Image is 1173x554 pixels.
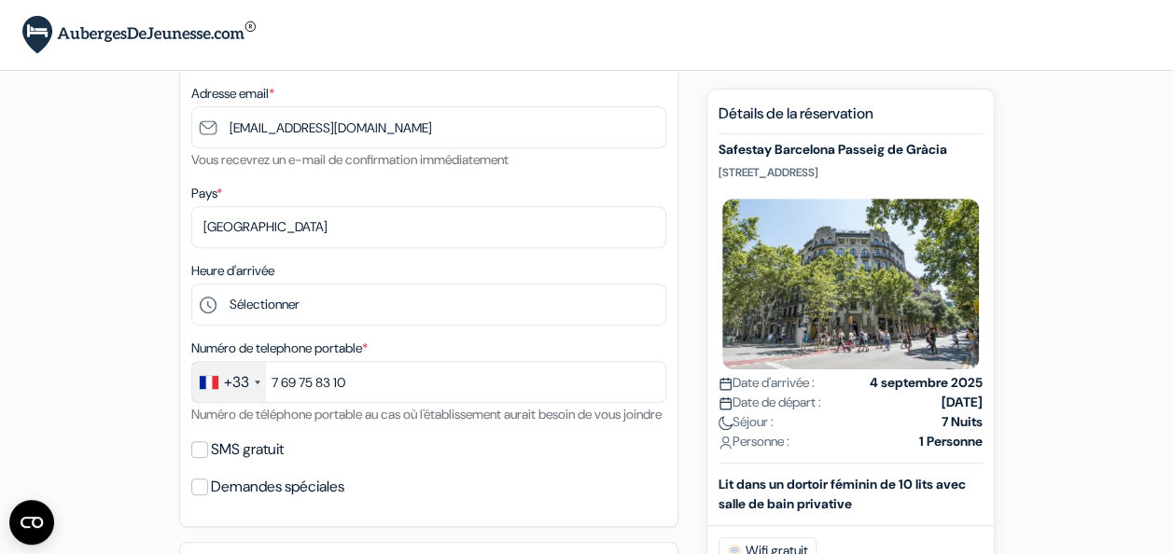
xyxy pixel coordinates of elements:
label: Demandes spéciales [211,474,344,500]
span: Personne : [719,432,789,451]
label: Numéro de telephone portable [191,339,368,358]
span: Date de départ : [719,393,821,412]
strong: 7 Nuits [942,412,983,432]
button: Ouvrir le widget CMP [9,500,54,545]
strong: [DATE] [942,393,983,412]
small: Vous recevrez un e-mail de confirmation immédiatement [191,151,509,168]
h5: Safestay Barcelona Passeig de Gràcia [719,142,983,158]
div: France: +33 [192,362,266,402]
label: Heure d'arrivée [191,261,274,281]
p: [STREET_ADDRESS] [719,165,983,180]
label: SMS gratuit [211,436,284,463]
div: +33 [224,371,249,394]
img: moon.svg [719,416,733,430]
img: calendar.svg [719,396,733,410]
img: user_icon.svg [719,436,733,450]
img: calendar.svg [719,377,733,391]
input: Entrer adresse e-mail [191,106,666,148]
img: AubergesDeJeunesse.com [22,16,256,54]
label: Adresse email [191,84,274,104]
h5: Détails de la réservation [719,104,983,134]
strong: 1 Personne [919,432,983,451]
span: Date d'arrivée : [719,373,815,393]
strong: 4 septembre 2025 [870,373,983,393]
b: Lit dans un dortoir féminin de 10 lits avec salle de bain privative [719,476,966,512]
span: Séjour : [719,412,774,432]
small: Numéro de téléphone portable au cas où l'établissement aurait besoin de vous joindre [191,406,662,422]
input: 6 12 34 56 78 [191,361,666,403]
label: Pays [191,184,222,203]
